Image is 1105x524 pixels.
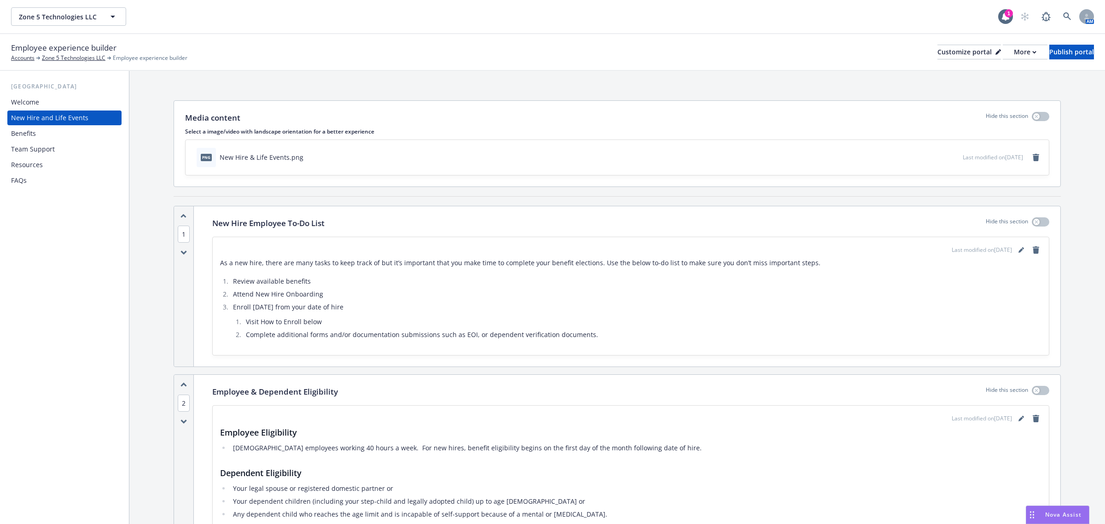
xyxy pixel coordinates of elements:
[212,386,338,398] p: Employee & Dependent Eligibility
[1030,245,1041,256] a: remove
[1016,7,1034,26] a: Start snowing
[230,496,1041,507] li: Your dependent children (including your step-child and legally adopted child) up to age [DEMOGRAP...
[11,95,39,110] div: Welcome
[185,112,240,124] p: Media content
[1026,506,1089,524] button: Nova Assist
[243,329,1041,340] li: Complete additional forms and/or documentation submissions such as EOI, or dependent verification...
[230,289,1041,300] li: Attend New Hire Onboarding
[220,426,1041,439] h3: Employee Eligibility
[178,395,190,412] span: 2
[178,226,190,243] span: 1
[212,217,325,229] p: New Hire Employee To-Do List
[201,154,212,161] span: png
[185,128,1049,135] p: Select a image/video with landscape orientation for a better experience
[1005,9,1013,17] div: 1
[230,509,1041,520] li: Any dependent child who reaches the age limit and is incapable of self-support because of a menta...
[1016,413,1027,424] a: editPencil
[220,152,303,162] div: New Hire & Life Events.png
[42,54,105,62] a: Zone 5 Technologies LLC
[178,398,190,408] button: 2
[7,82,122,91] div: [GEOGRAPHIC_DATA]
[230,302,1041,340] li: Enroll [DATE] from your date of hire
[11,142,55,157] div: Team Support
[230,483,1041,494] li: Your legal spouse or registered domestic partner or
[986,217,1028,229] p: Hide this section
[1058,7,1076,26] a: Search
[113,54,187,62] span: Employee experience builder
[11,42,116,54] span: Employee experience builder
[7,126,122,141] a: Benefits
[951,152,959,162] button: preview file
[936,152,943,162] button: download file
[937,45,1001,59] button: Customize portal
[1049,45,1094,59] button: Publish portal
[1026,506,1038,524] div: Drag to move
[7,173,122,188] a: FAQs
[986,386,1028,398] p: Hide this section
[220,466,1041,479] h3: Dependent Eligibility
[7,157,122,172] a: Resources
[952,414,1012,423] span: Last modified on [DATE]
[178,229,190,239] button: 1
[220,257,1041,268] p: As a new hire, there are many tasks to keep track of but it’s important that you make time to com...
[11,173,27,188] div: FAQs
[11,54,35,62] a: Accounts
[11,111,88,125] div: New Hire and Life Events
[986,112,1028,124] p: Hide this section
[19,12,99,22] span: Zone 5 Technologies LLC
[11,7,126,26] button: Zone 5 Technologies LLC
[1030,413,1041,424] a: remove
[1037,7,1055,26] a: Report a Bug
[952,246,1012,254] span: Last modified on [DATE]
[7,111,122,125] a: New Hire and Life Events
[1003,45,1047,59] button: More
[1016,245,1027,256] a: editPencil
[1045,511,1082,518] span: Nova Assist
[1030,152,1041,163] a: remove
[230,276,1041,287] li: Review available benefits
[963,153,1023,161] span: Last modified on [DATE]
[11,126,36,141] div: Benefits
[230,442,1041,454] li: [DEMOGRAPHIC_DATA] employees working 40 hours a week. For new hires, benefit eligibility begins o...
[7,95,122,110] a: Welcome
[243,316,1041,327] li: Visit How to Enroll below
[7,142,122,157] a: Team Support
[1014,45,1036,59] div: More
[11,157,43,172] div: Resources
